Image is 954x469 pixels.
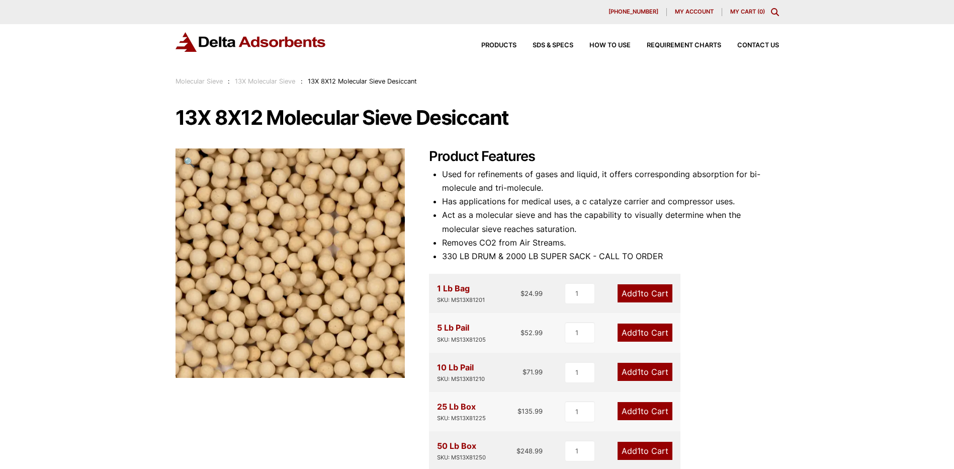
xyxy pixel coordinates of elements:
[481,42,516,49] span: Products
[618,363,672,381] a: Add1to Cart
[437,374,485,384] div: SKU: MS13X81210
[637,328,641,338] span: 1
[637,446,641,456] span: 1
[176,77,223,85] a: Molecular Sieve
[176,32,326,52] img: Delta Adsorbents
[235,77,295,85] a: 13X Molecular Sieve
[437,453,486,462] div: SKU: MS13X81250
[523,368,543,376] bdi: 71.99
[517,407,522,415] span: $
[516,447,521,455] span: $
[600,8,667,16] a: [PHONE_NUMBER]
[301,77,303,85] span: :
[516,42,573,49] a: SDS & SPECS
[437,414,486,423] div: SKU: MS13X81225
[465,42,516,49] a: Products
[516,447,543,455] bdi: 248.99
[176,148,203,176] a: View full-screen image gallery
[521,329,543,337] bdi: 52.99
[637,367,641,377] span: 1
[637,406,641,416] span: 1
[176,107,779,128] h1: 13X 8X12 Molecular Sieve Desiccant
[618,442,672,460] a: Add1to Cart
[437,295,485,305] div: SKU: MS13X81201
[437,335,486,345] div: SKU: MS13X81205
[523,368,527,376] span: $
[721,42,779,49] a: Contact Us
[618,402,672,420] a: Add1to Cart
[609,9,658,15] span: [PHONE_NUMBER]
[618,284,672,302] a: Add1to Cart
[771,8,779,16] div: Toggle Modal Content
[442,250,779,263] li: 330 LB DRUM & 2000 LB SUPER SACK - CALL TO ORDER
[517,407,543,415] bdi: 135.99
[521,289,525,297] span: $
[437,282,485,305] div: 1 Lb Bag
[533,42,573,49] span: SDS & SPECS
[437,400,486,423] div: 25 Lb Box
[437,361,485,384] div: 10 Lb Pail
[637,288,641,298] span: 1
[647,42,721,49] span: Requirement Charts
[442,195,779,208] li: Has applications for medical uses, a c catalyze carrier and compressor uses.
[437,321,486,344] div: 5 Lb Pail
[631,42,721,49] a: Requirement Charts
[184,157,195,168] span: 🔍
[521,329,525,337] span: $
[442,168,779,195] li: Used for refinements of gases and liquid, it offers corresponding absorption for bi-molecule and ...
[308,77,417,85] span: 13X 8X12 Molecular Sieve Desiccant
[730,8,765,15] a: My Cart (0)
[429,148,779,165] h2: Product Features
[618,324,672,342] a: Add1to Cart
[589,42,631,49] span: How to Use
[667,8,722,16] a: My account
[573,42,631,49] a: How to Use
[442,236,779,250] li: Removes CO2 from Air Streams.
[437,439,486,462] div: 50 Lb Box
[759,8,763,15] span: 0
[675,9,714,15] span: My account
[228,77,230,85] span: :
[521,289,543,297] bdi: 24.99
[737,42,779,49] span: Contact Us
[442,208,779,236] li: Act as a molecular sieve and has the capability to visually determine when the molecular sieve re...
